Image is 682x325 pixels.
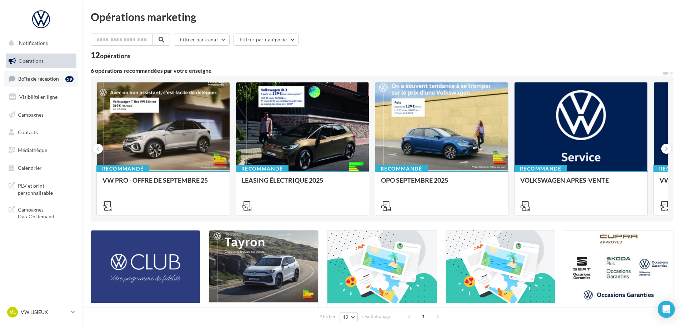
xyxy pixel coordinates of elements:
button: Filtrer par catégorie [234,34,299,46]
a: Campagnes DataOnDemand [4,202,78,223]
span: Visibilité en ligne [19,94,57,100]
span: 12 [343,314,349,320]
div: Recommandé [96,165,149,173]
span: PLV et print personnalisable [18,181,74,196]
div: Recommandé [514,165,567,173]
span: Opérations [19,58,44,64]
div: 12 [91,51,131,59]
span: Médiathèque [18,147,47,153]
div: Recommandé [375,165,428,173]
p: VW LISIEUX [21,309,68,316]
div: opérations [100,52,131,59]
button: Filtrer par canal [174,34,230,46]
span: Campagnes [18,111,44,117]
span: Boîte de réception [18,76,59,82]
a: Campagnes [4,107,78,122]
button: Notifications [4,36,75,51]
a: Contacts [4,125,78,140]
div: Opérations marketing [91,11,673,22]
a: VL VW LISIEUX [6,305,76,319]
span: Contacts [18,129,38,135]
a: Médiathèque [4,143,78,158]
span: Notifications [19,40,48,46]
a: PLV et print personnalisable [4,178,78,199]
span: Afficher [320,313,336,320]
span: Calendrier [18,165,42,171]
div: LEASING ÉLECTRIQUE 2025 [242,177,363,191]
a: Opérations [4,54,78,68]
div: Open Intercom Messenger [658,301,675,318]
div: OPO SEPTEMBRE 2025 [381,177,502,191]
div: VW PRO - OFFRE DE SEPTEMBRE 25 [102,177,224,191]
span: 1 [418,311,429,322]
div: Recommandé [236,165,289,173]
span: Campagnes DataOnDemand [18,205,74,220]
span: résultats/page [362,313,391,320]
button: 12 [340,312,358,322]
a: Calendrier [4,161,78,176]
div: 6 opérations recommandées par votre enseigne [91,68,662,73]
div: VOLKSWAGEN APRES-VENTE [520,177,642,191]
span: VL [10,309,16,316]
div: 59 [65,76,74,82]
a: Boîte de réception59 [4,71,78,86]
a: Visibilité en ligne [4,90,78,105]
